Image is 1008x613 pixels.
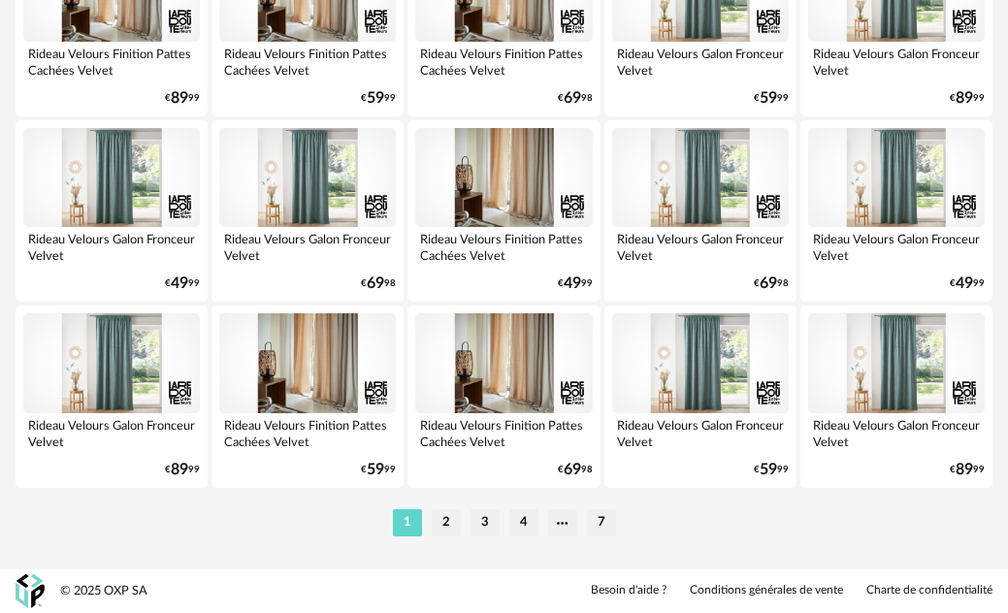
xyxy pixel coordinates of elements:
div: Rideau Velours Finition Pattes Cachées Velvet [415,413,592,452]
div: Rideau Velours Galon Fronceur Velvet [808,42,985,81]
div: Rideau Velours Finition Pattes Cachées Velvet [23,42,200,81]
a: Rideau Velours Finition Pattes Cachées Velvet €5999 [211,306,404,487]
a: Charte de confidentialité [866,583,992,598]
li: 4 [509,509,538,536]
div: € 98 [361,277,396,290]
span: 69 [367,277,384,290]
div: Rideau Velours Galon Fronceur Velvet [612,227,789,266]
span: 49 [956,277,973,290]
span: 59 [367,92,384,105]
div: € 99 [950,464,985,476]
li: 7 [587,509,616,536]
span: 69 [564,92,581,105]
div: Rideau Velours Galon Fronceur Velvet [808,413,985,452]
a: Rideau Velours Galon Fronceur Velvet €8999 [800,306,992,487]
div: € 99 [361,92,396,105]
a: Conditions générales de vente [690,583,843,598]
a: Rideau Velours Finition Pattes Cachées Velvet €4999 [407,120,600,302]
div: € 99 [950,277,985,290]
span: 69 [564,464,581,476]
div: € 99 [754,92,789,105]
span: 59 [367,464,384,476]
div: Rideau Velours Galon Fronceur Velvet [23,413,200,452]
a: Rideau Velours Galon Fronceur Velvet €4999 [16,120,208,302]
div: Rideau Velours Galon Fronceur Velvet [612,42,789,81]
a: Besoin d'aide ? [591,583,667,598]
span: 89 [171,464,188,476]
div: € 99 [165,92,200,105]
div: Rideau Velours Galon Fronceur Velvet [23,227,200,266]
div: Rideau Velours Finition Pattes Cachées Velvet [219,413,396,452]
div: Rideau Velours Galon Fronceur Velvet [219,227,396,266]
li: 3 [471,509,500,536]
a: Rideau Velours Galon Fronceur Velvet €4999 [800,120,992,302]
div: € 99 [558,277,593,290]
span: 49 [564,277,581,290]
li: 1 [393,509,422,536]
div: € 99 [754,464,789,476]
span: 89 [956,464,973,476]
span: 89 [171,92,188,105]
span: 59 [760,92,777,105]
li: 2 [432,509,461,536]
div: € 99 [361,464,396,476]
span: 59 [760,464,777,476]
a: Rideau Velours Galon Fronceur Velvet €5999 [604,306,797,487]
a: Rideau Velours Finition Pattes Cachées Velvet €6998 [407,306,600,487]
a: Rideau Velours Galon Fronceur Velvet €8999 [16,306,208,487]
span: 49 [171,277,188,290]
div: Rideau Velours Galon Fronceur Velvet [808,227,985,266]
a: Rideau Velours Galon Fronceur Velvet €6998 [604,120,797,302]
div: Rideau Velours Finition Pattes Cachées Velvet [219,42,396,81]
div: © 2025 OXP SA [60,583,147,599]
div: Rideau Velours Finition Pattes Cachées Velvet [415,227,592,266]
div: € 98 [754,277,789,290]
div: € 98 [558,464,593,476]
div: € 99 [950,92,985,105]
div: € 98 [558,92,593,105]
span: 89 [956,92,973,105]
img: OXP [16,574,45,608]
span: 69 [760,277,777,290]
div: € 99 [165,464,200,476]
div: € 99 [165,277,200,290]
a: Rideau Velours Galon Fronceur Velvet €6998 [211,120,404,302]
div: Rideau Velours Galon Fronceur Velvet [612,413,789,452]
div: Rideau Velours Finition Pattes Cachées Velvet [415,42,592,81]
